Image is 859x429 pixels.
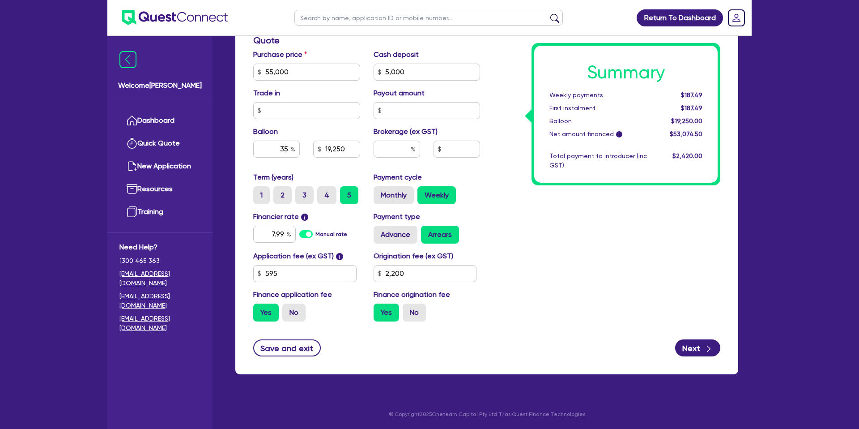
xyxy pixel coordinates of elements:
[118,80,202,91] span: Welcome [PERSON_NAME]
[403,304,426,322] label: No
[374,304,399,322] label: Yes
[681,91,702,99] span: $187.49
[543,116,654,126] div: Balloon
[374,126,438,137] label: Brokerage (ex GST)
[119,269,200,288] a: [EMAIL_ADDRESS][DOMAIN_NAME]
[317,186,336,204] label: 4
[637,9,723,26] a: Return To Dashboard
[374,49,419,60] label: Cash deposit
[543,151,654,170] div: Total payment to introducer (inc GST)
[253,172,293,183] label: Term (years)
[253,126,278,137] label: Balloon
[295,186,314,204] label: 3
[374,211,420,222] label: Payment type
[681,104,702,112] span: $187.49
[543,90,654,100] div: Weekly payments
[294,10,563,26] input: Search by name, application ID or mobile number...
[119,292,200,310] a: [EMAIL_ADDRESS][DOMAIN_NAME]
[301,214,308,221] span: i
[253,186,270,204] label: 1
[273,186,292,204] label: 2
[119,109,200,132] a: Dashboard
[374,289,450,300] label: Finance origination fee
[421,226,459,244] label: Arrears
[253,251,334,262] label: Application fee (ex GST)
[119,132,200,155] a: Quick Quote
[253,88,280,99] label: Trade in
[119,314,200,333] a: [EMAIL_ADDRESS][DOMAIN_NAME]
[543,103,654,113] div: First instalment
[119,51,136,68] img: icon-menu-close
[374,251,453,262] label: Origination fee (ex GST)
[119,242,200,253] span: Need Help?
[127,206,137,217] img: training
[253,339,321,356] button: Save and exit
[282,304,306,322] label: No
[675,339,720,356] button: Next
[122,10,228,25] img: quest-connect-logo-blue
[670,130,702,137] span: $53,074.50
[119,178,200,201] a: Resources
[543,129,654,139] div: Net amount financed
[119,256,200,266] span: 1300 465 363
[374,226,417,244] label: Advance
[253,35,480,46] h3: Quote
[315,230,347,238] label: Manual rate
[253,304,279,322] label: Yes
[127,161,137,172] img: new-application
[374,186,414,204] label: Monthly
[725,6,748,30] a: Dropdown toggle
[417,186,456,204] label: Weekly
[616,132,622,138] span: i
[229,410,744,418] p: © Copyright 2025 Oneteam Capital Pty Ltd T/as Quest Finance Technologies
[127,184,137,194] img: resources
[340,186,358,204] label: 5
[253,49,307,60] label: Purchase price
[549,62,702,83] h1: Summary
[336,253,343,260] span: i
[374,88,425,99] label: Payout amount
[119,155,200,178] a: New Application
[119,201,200,223] a: Training
[672,152,702,159] span: $2,420.00
[671,117,702,124] span: $19,250.00
[374,172,422,183] label: Payment cycle
[253,211,308,222] label: Financier rate
[253,289,332,300] label: Finance application fee
[127,138,137,149] img: quick-quote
